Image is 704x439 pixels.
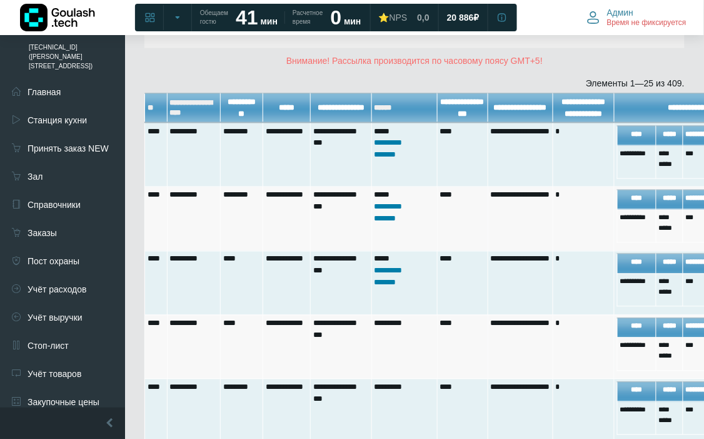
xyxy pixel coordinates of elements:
[580,4,694,31] button: Админ Время не фиксируется
[447,12,474,23] span: 20 886
[379,12,408,23] div: ⭐
[193,6,369,29] a: Обещаем гостю 41 мин Расчетное время 0 мин
[607,18,686,28] span: Время не фиксируется
[200,9,228,26] span: Обещаем гостю
[261,16,278,26] span: мин
[607,7,634,18] span: Админ
[390,13,408,23] span: NPS
[440,6,487,29] a: 20 886 ₽
[371,6,437,29] a: ⭐NPS 0,0
[286,56,543,66] span: Внимание! Рассылка производится по часовому поясу GMT+5!
[144,77,685,90] div: Элементы 1—25 из 409.
[236,6,258,29] strong: 41
[344,16,361,26] span: мин
[417,12,429,23] span: 0,0
[293,9,323,26] span: Расчетное время
[20,4,95,31] img: Логотип компании Goulash.tech
[474,12,480,23] span: ₽
[331,6,342,29] strong: 0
